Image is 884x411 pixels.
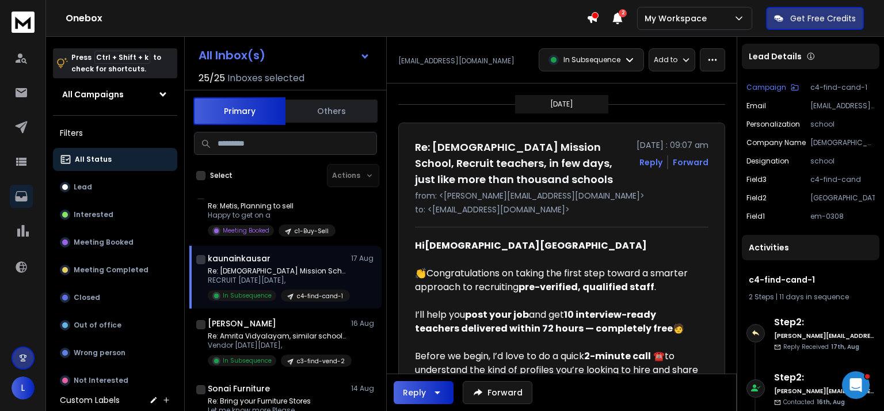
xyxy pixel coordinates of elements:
[463,381,532,404] button: Forward
[74,293,100,302] p: Closed
[189,44,379,67] button: All Inbox(s)
[584,349,651,363] strong: 2-minute call
[53,341,177,364] button: Wrong person
[53,314,177,337] button: Out of office
[415,268,426,278] span: 👏
[415,204,708,215] p: to: <[EMAIL_ADDRESS][DOMAIN_NAME]>
[208,201,336,211] p: Re: Metis, Planning to sell
[398,56,515,66] p: [EMAIL_ADDRESS][DOMAIN_NAME]
[415,239,425,252] strong: Hi
[639,157,662,168] button: Reply
[810,212,875,221] p: em-0308
[415,267,699,294] div: Congratulations on taking the first step toward a smarter approach to recruiting .
[53,258,177,281] button: Meeting Completed
[746,120,800,129] p: Personalization
[12,12,35,33] img: logo
[223,226,269,235] p: Meeting Booked
[550,100,573,109] p: [DATE]
[62,89,124,100] h1: All Campaigns
[208,318,276,329] h1: [PERSON_NAME]
[210,171,233,180] label: Select
[208,267,346,276] p: Re: [DEMOGRAPHIC_DATA] Mission School, Recruit
[53,231,177,254] button: Meeting Booked
[774,315,875,329] h6: Step 2 :
[619,9,627,17] span: 2
[208,253,270,264] h1: kaunainkausar
[654,55,677,64] p: Add to
[810,193,875,203] p: [GEOGRAPHIC_DATA]
[519,280,654,294] strong: pre-verified, qualified staff
[810,83,875,92] p: c4-find-cand-1
[74,238,134,247] p: Meeting Booked
[208,397,346,406] p: Re: Bring your Furniture Stores
[774,332,875,340] h6: [PERSON_NAME][EMAIL_ADDRESS][DOMAIN_NAME]
[746,175,767,184] p: Field3
[774,387,875,395] h6: [PERSON_NAME][EMAIL_ADDRESS][DOMAIN_NAME]
[208,276,346,285] p: RECRUIT [DATE][DATE],
[563,55,620,64] p: In Subsequence
[415,308,699,336] div: I’ll help you and get 🧑‍
[74,321,121,330] p: Out of office
[653,351,665,361] span: ☎️
[465,308,529,321] strong: post your job
[71,52,161,75] p: Press to check for shortcuts.
[208,211,336,220] p: Happy to get on a
[223,356,272,365] p: In Subsequence
[60,394,120,406] h3: Custom Labels
[74,376,128,385] p: Not Interested
[746,157,789,166] p: Designation
[74,210,113,219] p: Interested
[783,342,859,351] p: Reply Received
[637,139,708,151] p: [DATE] : 09:07 am
[746,83,799,92] button: Campaign
[351,254,377,263] p: 17 Aug
[199,71,225,85] span: 25 / 25
[415,336,699,391] div: Before we begin, I’d love to do a quick to understand the kind of profiles you’re looking to hire...
[742,235,879,260] div: Activities
[779,292,849,302] span: 11 days in sequence
[774,371,875,385] h6: Step 2 :
[12,376,35,399] button: L
[394,381,454,404] button: Reply
[810,120,875,129] p: school
[297,357,345,366] p: c3-find-vend-2
[415,139,630,188] h1: Re: [DEMOGRAPHIC_DATA] Mission School, Recruit teachers, in few days, just like more than thousan...
[208,341,346,350] p: Vendor [DATE][DATE],
[810,138,875,147] p: [DEMOGRAPHIC_DATA][GEOGRAPHIC_DATA]
[645,13,711,24] p: My Workspace
[351,319,377,328] p: 16 Aug
[425,239,647,252] strong: [DEMOGRAPHIC_DATA][GEOGRAPHIC_DATA]
[746,193,767,203] p: Field2
[75,155,112,164] p: All Status
[74,265,148,275] p: Meeting Completed
[53,125,177,141] h3: Filters
[53,148,177,171] button: All Status
[783,398,845,406] p: Contacted
[831,342,859,351] span: 17th, Aug
[53,369,177,392] button: Not Interested
[403,387,426,398] div: Reply
[746,101,766,111] p: Email
[673,157,708,168] div: Forward
[351,384,377,393] p: 14 Aug
[53,176,177,199] button: Lead
[817,398,845,406] span: 16th, Aug
[415,308,673,335] strong: 10 interview-ready teachers delivered within 72 hours — completely free
[285,98,378,124] button: Others
[297,292,343,300] p: c4-find-cand-1
[66,12,586,25] h1: Onebox
[810,157,875,166] p: school
[746,138,806,147] p: Company Name
[94,51,150,64] span: Ctrl + Shift + k
[74,182,92,192] p: Lead
[749,292,774,302] span: 2 Steps
[208,332,346,341] p: Re: Amrita Vidyalayam, similar schools
[74,348,125,357] p: Wrong person
[766,7,864,30] button: Get Free Credits
[746,83,786,92] p: Campaign
[53,83,177,106] button: All Campaigns
[199,50,265,61] h1: All Inbox(s)
[295,227,329,235] p: c1-Buy-Sell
